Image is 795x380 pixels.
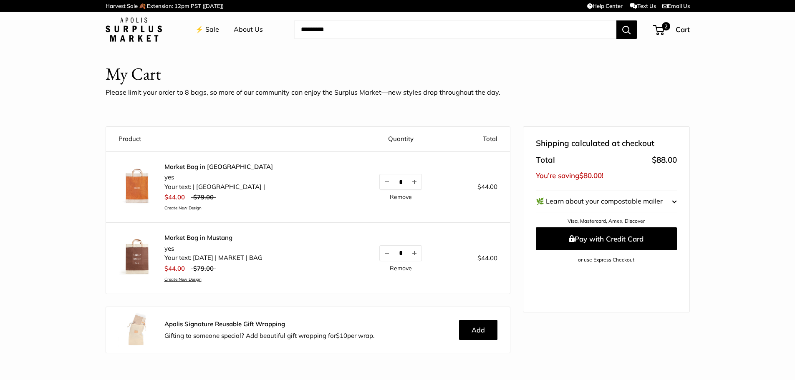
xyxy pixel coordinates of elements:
a: Create New Design [164,205,273,211]
span: $80.00 [579,171,602,180]
span: Shipping calculated at checkout [536,136,654,151]
span: $44.00 [477,183,497,191]
a: – or use Express Checkout – [574,257,638,263]
button: 🌿 Learn about your compostable mailer [536,191,677,212]
span: $44.00 [164,264,185,272]
a: Market Bag in Mustang [164,234,262,242]
a: Help Center [587,3,623,9]
button: Decrease quantity by 1 [380,246,394,261]
a: Text Us [630,3,656,9]
strong: Apolis Signature Reusable Gift Wrapping [164,320,285,328]
span: Total [536,153,555,168]
input: Quantity [394,249,407,257]
th: Product [106,127,354,151]
h1: My Cart [106,62,161,86]
img: Apolis_GiftWrapping_5_90x_2x.jpg [119,311,156,349]
th: Total [447,127,510,151]
button: Decrease quantity by 1 [380,174,394,189]
li: yes [164,173,273,182]
th: Quantity [354,127,447,151]
span: $79.00 [193,264,214,272]
a: 2 Cart [654,23,690,36]
a: Market Bag in [GEOGRAPHIC_DATA] [164,163,273,171]
a: About Us [234,23,263,36]
a: Remove [390,194,412,200]
span: $88.00 [652,155,677,165]
iframe: PayPal-paypal [536,277,677,295]
input: Search... [294,20,616,39]
a: Visa, Mastercard, Amex, Discover [568,218,645,224]
input: Quantity [394,179,407,186]
span: Cart [676,25,690,34]
span: $10 [336,332,347,340]
a: ⚡️ Sale [195,23,219,36]
a: Create New Design [164,277,262,282]
span: $44.00 [477,254,497,262]
button: Pay with Credit Card [536,227,677,250]
button: Add [459,320,497,340]
button: Increase quantity by 1 [407,246,421,261]
li: yes [164,244,262,254]
li: Your text: [DATE] | MARKET | BAG [164,253,262,263]
p: Please limit your order to 8 bags, so more of our community can enjoy the Surplus Market—new styl... [106,86,500,99]
span: 2 [661,22,670,30]
span: $44.00 [164,193,185,201]
span: $79.00 [193,193,214,201]
span: Gifting to someone special? Add beautiful gift wrapping for per wrap. [164,332,374,340]
img: Apolis: Surplus Market [106,18,162,42]
button: Increase quantity by 1 [407,174,421,189]
a: Email Us [662,3,690,9]
span: You’re saving ! [536,171,603,180]
button: Search [616,20,637,39]
li: Your text: | [GEOGRAPHIC_DATA] | [164,182,273,192]
a: Remove [390,265,412,271]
